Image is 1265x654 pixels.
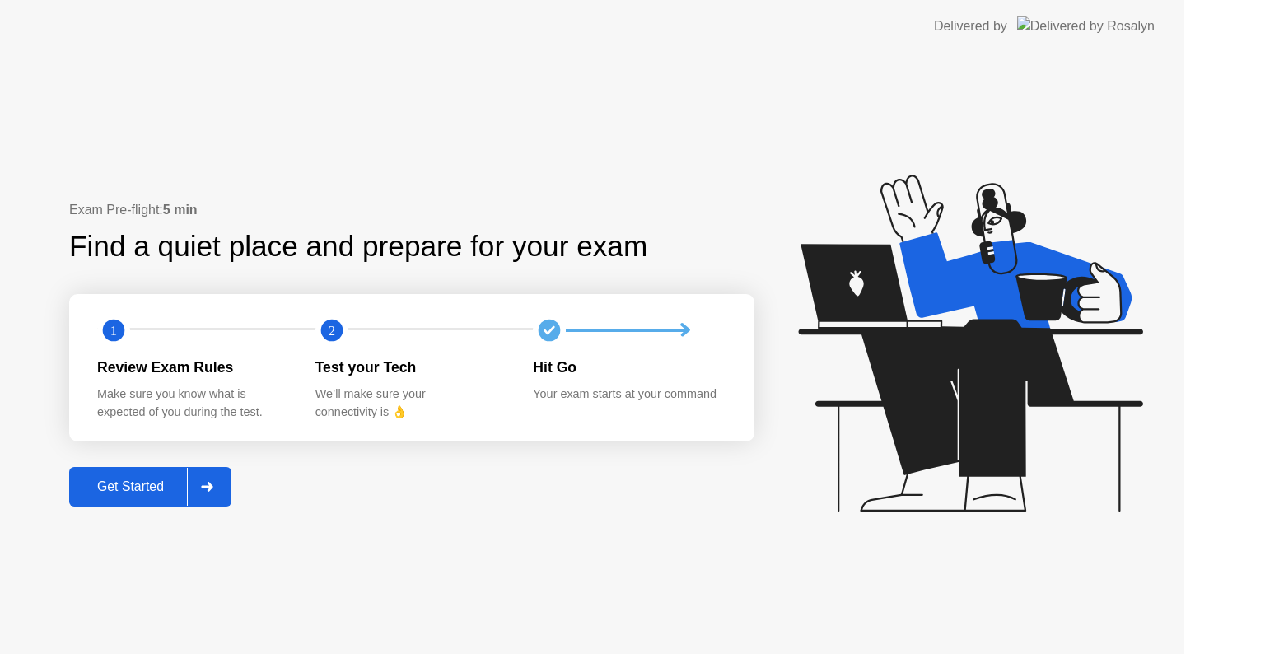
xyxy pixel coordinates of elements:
[110,323,117,339] text: 1
[97,357,289,378] div: Review Exam Rules
[315,357,507,378] div: Test your Tech
[1017,16,1155,35] img: Delivered by Rosalyn
[74,479,187,494] div: Get Started
[69,467,231,507] button: Get Started
[533,385,725,404] div: Your exam starts at your command
[163,203,198,217] b: 5 min
[329,323,335,339] text: 2
[69,225,650,269] div: Find a quiet place and prepare for your exam
[97,385,289,421] div: Make sure you know what is expected of you during the test.
[533,357,725,378] div: Hit Go
[315,385,507,421] div: We’ll make sure your connectivity is 👌
[934,16,1007,36] div: Delivered by
[69,200,754,220] div: Exam Pre-flight:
